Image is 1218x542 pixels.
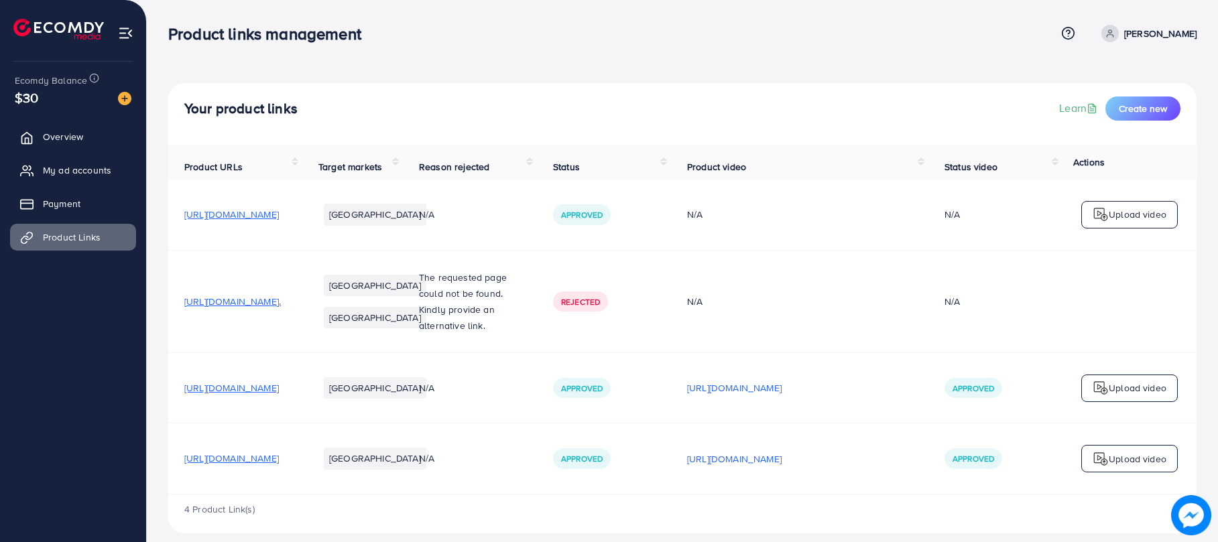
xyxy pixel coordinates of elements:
[184,502,255,516] span: 4 Product Link(s)
[687,451,782,467] p: [URL][DOMAIN_NAME]
[1096,25,1197,42] a: [PERSON_NAME]
[1171,495,1211,535] img: image
[561,209,603,220] span: Approved
[1109,206,1166,222] p: Upload video
[953,453,994,464] span: Approved
[1073,155,1105,169] span: Actions
[561,453,603,464] span: Approved
[318,160,382,174] span: Target markets
[43,197,80,210] span: Payment
[184,295,281,308] span: [URL][DOMAIN_NAME].
[118,25,133,41] img: menu
[184,160,243,174] span: Product URLs
[118,92,131,105] img: image
[945,208,960,221] div: N/A
[419,160,489,174] span: Reason rejected
[10,123,136,150] a: Overview
[43,163,111,177] span: My ad accounts
[184,208,279,221] span: [URL][DOMAIN_NAME]
[15,88,38,107] span: $30
[419,271,507,332] span: The requested page could not be found. Kindly provide an alternative link.
[945,160,997,174] span: Status video
[168,24,372,44] h3: Product links management
[1124,25,1197,42] p: [PERSON_NAME]
[184,100,298,117] h4: Your product links
[1119,102,1167,115] span: Create new
[324,307,426,328] li: [GEOGRAPHIC_DATA]
[15,74,87,87] span: Ecomdy Balance
[419,208,434,221] span: N/A
[324,204,426,225] li: [GEOGRAPHIC_DATA]
[10,224,136,251] a: Product Links
[10,157,136,184] a: My ad accounts
[561,383,603,394] span: Approved
[1105,96,1180,121] button: Create new
[184,452,279,465] span: [URL][DOMAIN_NAME]
[945,295,960,308] div: N/A
[1093,380,1109,396] img: logo
[561,296,600,308] span: Rejected
[419,452,434,465] span: N/A
[324,448,426,469] li: [GEOGRAPHIC_DATA]
[1093,451,1109,467] img: logo
[43,130,83,143] span: Overview
[687,380,782,396] p: [URL][DOMAIN_NAME]
[687,160,746,174] span: Product video
[324,377,426,399] li: [GEOGRAPHIC_DATA]
[43,230,101,244] span: Product Links
[1109,380,1166,396] p: Upload video
[953,383,994,394] span: Approved
[1109,451,1166,467] p: Upload video
[324,275,426,296] li: [GEOGRAPHIC_DATA]
[419,381,434,395] span: N/A
[1059,100,1100,116] a: Learn
[184,381,279,395] span: [URL][DOMAIN_NAME]
[687,295,912,308] div: N/A
[13,19,104,40] img: logo
[1093,206,1109,222] img: logo
[10,190,136,217] a: Payment
[687,208,912,221] div: N/A
[553,160,580,174] span: Status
